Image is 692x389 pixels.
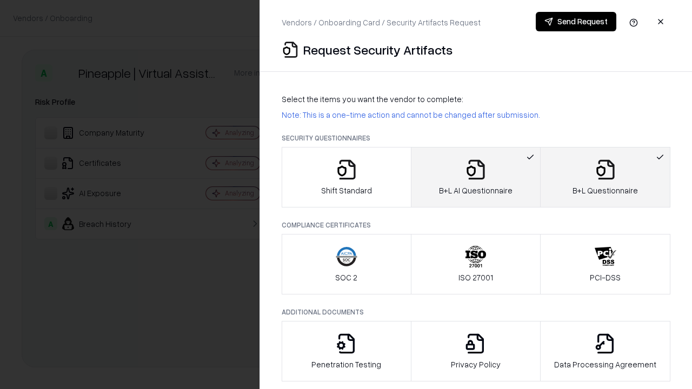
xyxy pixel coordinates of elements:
[282,220,670,230] p: Compliance Certificates
[303,41,453,58] p: Request Security Artifacts
[282,321,411,381] button: Penetration Testing
[282,109,670,120] p: Note: This is a one-time action and cannot be changed after submission.
[590,272,621,283] p: PCI-DSS
[411,321,541,381] button: Privacy Policy
[311,359,381,370] p: Penetration Testing
[411,234,541,294] button: ISO 27001
[451,359,501,370] p: Privacy Policy
[540,147,670,207] button: B+L Questionnaire
[282,93,670,105] p: Select the items you want the vendor to complete:
[282,147,411,207] button: Shift Standard
[335,272,357,283] p: SOC 2
[282,307,670,317] p: Additional Documents
[411,147,541,207] button: B+L AI Questionnaire
[573,185,638,196] p: B+L Questionnaire
[282,133,670,143] p: Security Questionnaires
[540,234,670,294] button: PCI-DSS
[321,185,372,196] p: Shift Standard
[540,321,670,381] button: Data Processing Agreement
[439,185,513,196] p: B+L AI Questionnaire
[282,17,481,28] p: Vendors / Onboarding Card / Security Artifacts Request
[554,359,656,370] p: Data Processing Agreement
[282,234,411,294] button: SOC 2
[536,12,616,31] button: Send Request
[458,272,493,283] p: ISO 27001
